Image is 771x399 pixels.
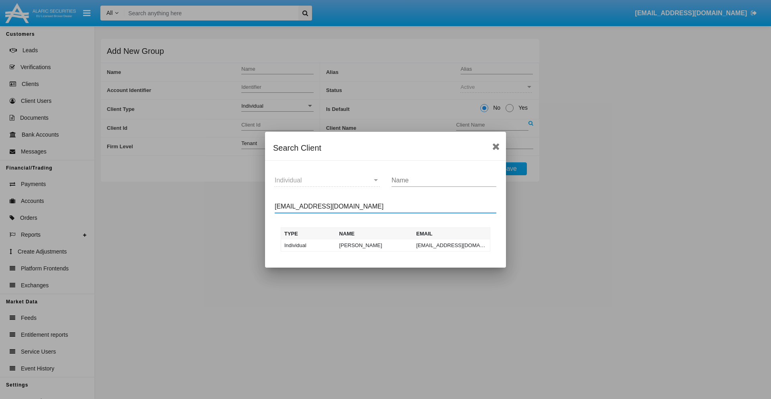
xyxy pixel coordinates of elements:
th: Name [336,227,413,239]
th: Email [413,227,490,239]
th: Type [281,227,336,239]
td: [PERSON_NAME] [336,239,413,252]
td: Individual [281,239,336,252]
span: Individual [275,177,302,184]
div: Search Client [273,141,498,154]
td: [EMAIL_ADDRESS][DOMAIN_NAME] [413,239,490,252]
